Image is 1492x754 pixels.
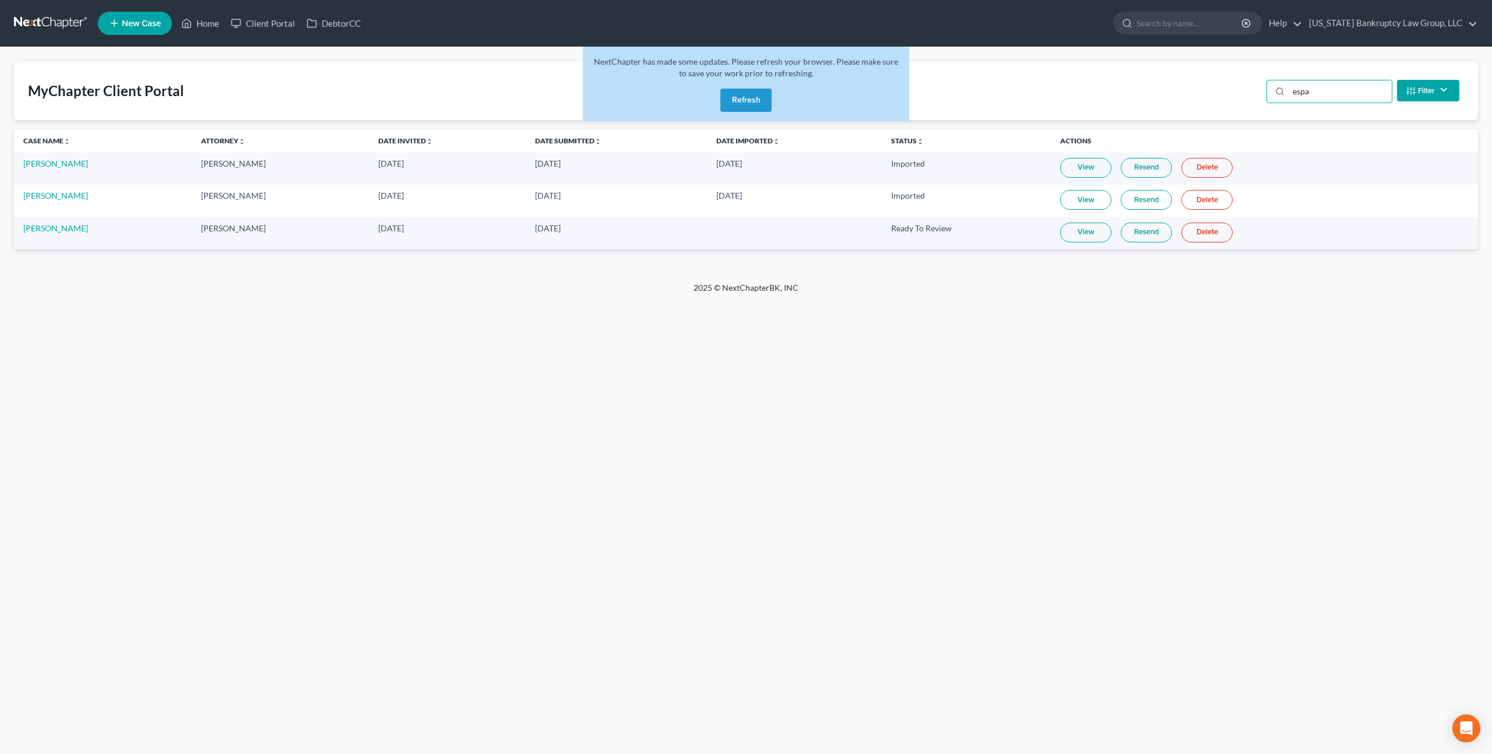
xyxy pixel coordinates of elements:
[1136,12,1243,34] input: Search by name...
[426,138,433,145] i: unfold_more
[716,158,742,168] span: [DATE]
[773,138,780,145] i: unfold_more
[28,82,184,100] div: MyChapter Client Portal
[378,223,404,233] span: [DATE]
[175,13,225,34] a: Home
[535,223,561,233] span: [DATE]
[1051,129,1478,153] th: Actions
[192,217,370,249] td: [PERSON_NAME]
[122,19,161,28] span: New Case
[378,136,433,145] a: Date Invitedunfold_more
[535,158,561,168] span: [DATE]
[238,138,245,145] i: unfold_more
[882,153,1051,185] td: Imported
[917,138,924,145] i: unfold_more
[891,136,924,145] a: Statusunfold_more
[1289,80,1392,103] input: Search...
[201,136,245,145] a: Attorneyunfold_more
[1181,190,1233,210] a: Delete
[1263,13,1302,34] a: Help
[882,217,1051,249] td: Ready To Review
[64,138,71,145] i: unfold_more
[594,57,898,78] span: NextChapter has made some updates. Please refresh your browser. Please make sure to save your wor...
[1303,13,1477,34] a: [US_STATE] Bankruptcy Law Group, LLC
[1121,190,1172,210] a: Resend
[1060,158,1111,178] a: View
[1060,223,1111,242] a: View
[720,89,772,112] button: Refresh
[192,153,370,185] td: [PERSON_NAME]
[1181,158,1233,178] a: Delete
[1397,80,1459,101] button: Filter
[414,282,1078,303] div: 2025 © NextChapterBK, INC
[23,136,71,145] a: Case Nameunfold_more
[23,223,88,233] a: [PERSON_NAME]
[378,158,404,168] span: [DATE]
[882,185,1051,217] td: Imported
[192,185,370,217] td: [PERSON_NAME]
[1452,714,1480,742] div: Open Intercom Messenger
[378,191,404,200] span: [DATE]
[23,191,88,200] a: [PERSON_NAME]
[1121,158,1172,178] a: Resend
[1060,190,1111,210] a: View
[301,13,367,34] a: DebtorCC
[716,191,742,200] span: [DATE]
[225,13,301,34] a: Client Portal
[1181,223,1233,242] a: Delete
[594,138,601,145] i: unfold_more
[716,136,780,145] a: Date Importedunfold_more
[23,158,88,168] a: [PERSON_NAME]
[535,191,561,200] span: [DATE]
[1121,223,1172,242] a: Resend
[535,136,601,145] a: Date Submittedunfold_more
